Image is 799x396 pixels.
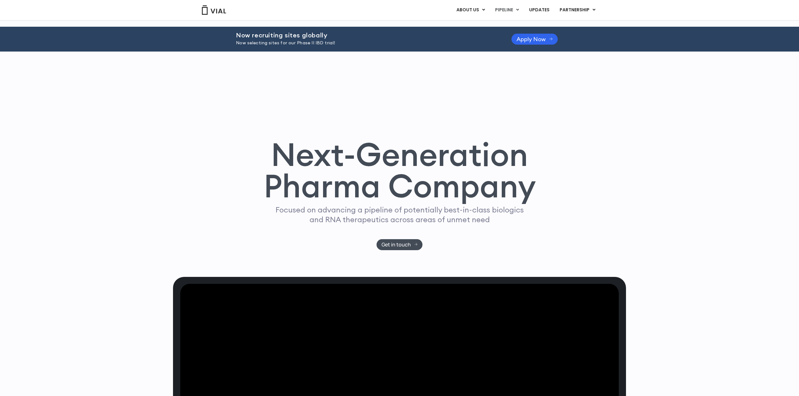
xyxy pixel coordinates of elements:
[273,205,526,224] p: Focused on advancing a pipeline of potentially best-in-class biologics and RNA therapeutics acros...
[201,5,226,15] img: Vial Logo
[451,5,490,15] a: ABOUT USMenu Toggle
[236,40,496,47] p: Now selecting sites for our Phase II IBD trial!
[382,242,411,247] span: Get in touch
[517,37,546,41] span: Apply Now
[524,5,554,15] a: UPDATES
[511,34,558,45] a: Apply Now
[555,5,601,15] a: PARTNERSHIPMenu Toggle
[263,139,536,202] h1: Next-Generation Pharma Company
[236,32,496,39] h2: Now recruiting sites globally
[377,239,423,250] a: Get in touch
[490,5,524,15] a: PIPELINEMenu Toggle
